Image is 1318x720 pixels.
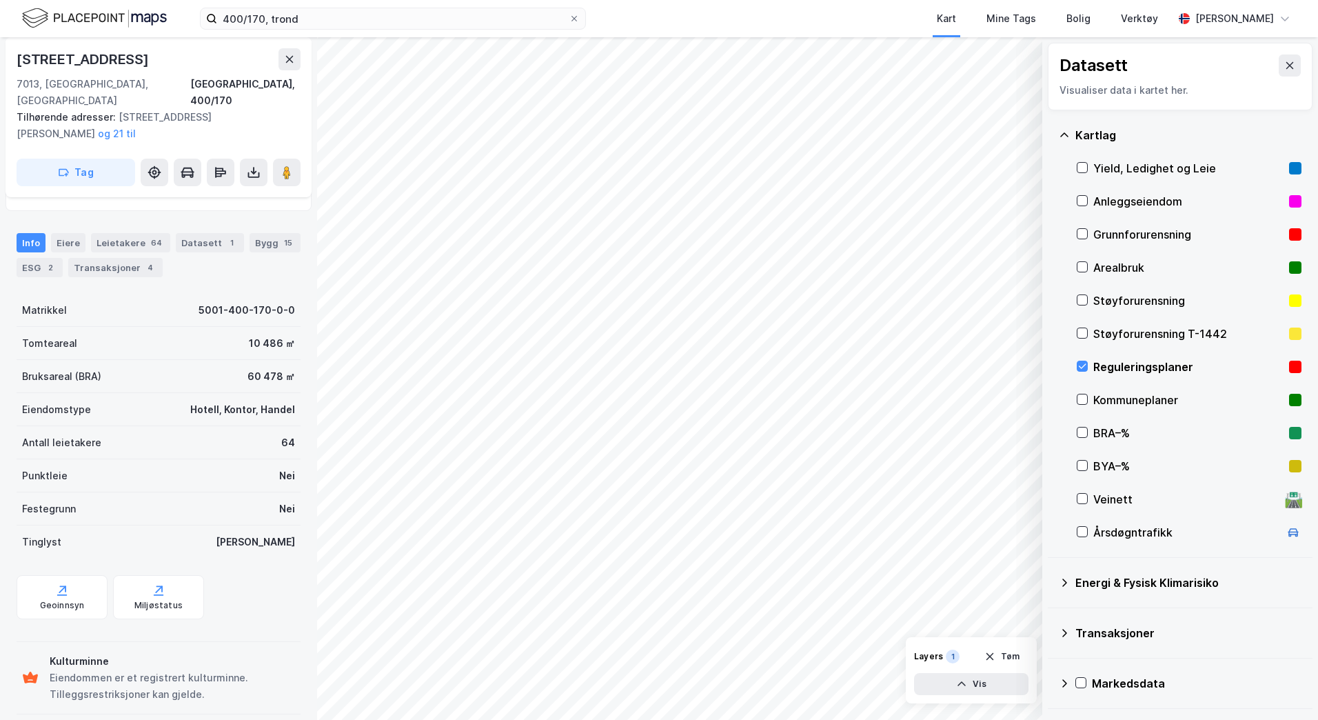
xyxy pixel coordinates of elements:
[176,233,244,252] div: Datasett
[134,600,183,611] div: Miljøstatus
[1093,491,1279,508] div: Veinett
[225,236,239,250] div: 1
[249,335,295,352] div: 10 486 ㎡
[190,76,301,109] div: [GEOGRAPHIC_DATA], 400/170
[216,534,295,550] div: [PERSON_NAME]
[1075,625,1301,641] div: Transaksjoner
[1075,574,1301,591] div: Energi & Fysisk Klimarisiko
[17,159,135,186] button: Tag
[17,111,119,123] span: Tilhørende adresser:
[946,650,960,663] div: 1
[281,236,295,250] div: 15
[1093,193,1284,210] div: Anleggseiendom
[914,673,1028,695] button: Vis
[1060,82,1301,99] div: Visualiser data i kartet her.
[250,233,301,252] div: Bygg
[17,258,63,277] div: ESG
[1093,326,1284,342] div: Støyforurensning T-1442
[247,368,295,385] div: 60 478 ㎡
[91,233,170,252] div: Leietakere
[148,236,165,250] div: 64
[1093,392,1284,408] div: Kommuneplaner
[22,302,67,319] div: Matrikkel
[50,653,295,670] div: Kulturminne
[1195,10,1274,27] div: [PERSON_NAME]
[50,670,295,703] div: Eiendommen er et registrert kulturminne. Tilleggsrestriksjoner kan gjelde.
[1093,524,1279,541] div: Årsdøgntrafikk
[1093,425,1284,441] div: BRA–%
[1249,654,1318,720] iframe: Chat Widget
[1249,654,1318,720] div: Kontrollprogram for chat
[190,401,295,418] div: Hotell, Kontor, Handel
[1093,226,1284,243] div: Grunnforurensning
[1284,490,1303,508] div: 🛣️
[1093,359,1284,375] div: Reguleringsplaner
[40,600,85,611] div: Geoinnsyn
[1093,160,1284,177] div: Yield, Ledighet og Leie
[43,261,57,274] div: 2
[1093,458,1284,474] div: BYA–%
[22,468,68,484] div: Punktleie
[22,501,76,517] div: Festegrunn
[1066,10,1091,27] div: Bolig
[937,10,956,27] div: Kart
[22,401,91,418] div: Eiendomstype
[1092,675,1301,692] div: Markedsdata
[279,501,295,517] div: Nei
[22,534,61,550] div: Tinglyst
[17,76,190,109] div: 7013, [GEOGRAPHIC_DATA], [GEOGRAPHIC_DATA]
[22,6,167,30] img: logo.f888ab2527a4732fd821a326f86c7f29.svg
[22,335,77,352] div: Tomteareal
[1093,259,1284,276] div: Arealbruk
[279,468,295,484] div: Nei
[143,261,157,274] div: 4
[1060,54,1128,77] div: Datasett
[1075,127,1301,143] div: Kartlag
[17,233,45,252] div: Info
[68,258,163,277] div: Transaksjoner
[51,233,85,252] div: Eiere
[22,368,101,385] div: Bruksareal (BRA)
[986,10,1036,27] div: Mine Tags
[17,109,290,142] div: [STREET_ADDRESS][PERSON_NAME]
[217,8,569,29] input: Søk på adresse, matrikkel, gårdeiere, leietakere eller personer
[1121,10,1158,27] div: Verktøy
[1093,292,1284,309] div: Støyforurensning
[22,434,101,451] div: Antall leietakere
[914,651,943,662] div: Layers
[281,434,295,451] div: 64
[17,48,152,70] div: [STREET_ADDRESS]
[199,302,295,319] div: 5001-400-170-0-0
[975,646,1028,668] button: Tøm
